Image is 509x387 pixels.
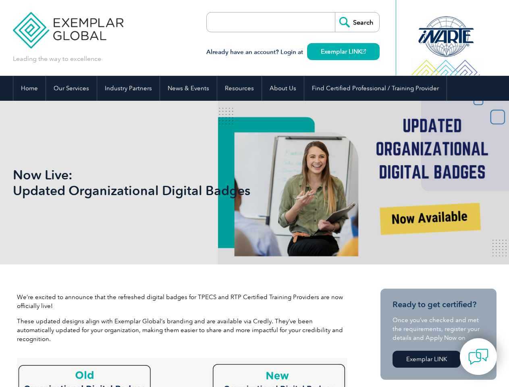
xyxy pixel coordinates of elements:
[335,12,379,32] input: Search
[217,76,262,101] a: Resources
[206,47,380,57] h3: Already have an account? Login at
[304,76,447,101] a: Find Certified Professional / Training Provider
[13,54,101,63] p: Leading the way to excellence
[361,49,366,54] img: open_square.png
[307,43,380,60] a: Exemplar LINK
[160,76,217,101] a: News & Events
[13,167,322,198] h1: Now Live: Updated Organizational Digital Badges
[468,347,488,367] img: contact-chat.png
[97,76,160,101] a: Industry Partners
[393,316,484,342] p: Once you’ve checked and met the requirements, register your details and Apply Now on
[393,351,461,368] a: Exemplar LINK
[17,293,347,310] p: We’re excited to announce that the refreshed digital badges for TPECS and RTP Certified Training ...
[17,317,347,343] p: These updated designs align with Exemplar Global’s branding and are available via Credly. They’ve...
[13,76,46,101] a: Home
[393,300,484,310] h3: Ready to get certified?
[46,76,97,101] a: Our Services
[262,76,304,101] a: About Us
